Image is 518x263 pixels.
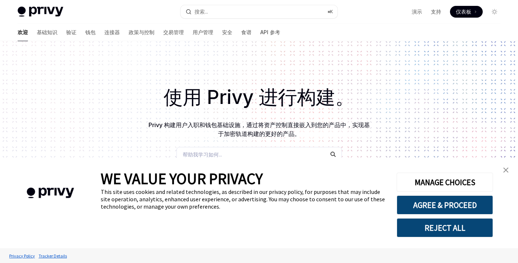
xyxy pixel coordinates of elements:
a: 用户管理 [193,24,213,41]
font: Privy 构建用户入职和钱包基础设施，通过将资产控制直接嵌入到您的产品中，实现基于加密轨道构建的更好的产品。 [149,121,370,137]
a: 欢迎 [18,24,28,41]
font: 使用 Privy 进行构建。 [164,86,354,109]
a: 连接器 [104,24,120,41]
a: 政策与控制 [129,24,154,41]
font: 帮助我学习如何... [183,151,222,158]
a: 基础知识 [37,24,57,41]
font: 搜索... [194,8,208,15]
div: This site uses cookies and related technologies, as described in our privacy policy, for purposes... [101,188,386,210]
font: 用户管理 [193,29,213,35]
a: Privacy Policy [7,249,37,262]
font: ⌘ [328,9,330,14]
font: 基础知识 [37,29,57,35]
span: WE VALUE YOUR PRIVACY [101,169,263,188]
font: 钱包 [85,29,96,35]
img: company logo [11,177,90,209]
img: close banner [503,167,508,173]
font: 连接器 [104,29,120,35]
font: 欢迎 [18,29,28,35]
font: K [330,9,333,14]
font: 仪表板 [456,8,471,15]
button: AGREE & PROCEED [397,195,493,215]
font: API 参考 [260,29,280,35]
font: 政策与控制 [129,29,154,35]
font: 安全 [222,29,232,35]
a: close banner [499,163,513,177]
font: 验证 [66,29,76,35]
a: Tracker Details [37,249,69,262]
a: 食谱 [241,24,251,41]
button: REJECT ALL [397,218,493,237]
a: 验证 [66,24,76,41]
font: 交易管理 [163,29,184,35]
button: MANAGE CHOICES [397,173,493,192]
a: 演示 [412,8,422,15]
button: 搜索...⌘K [181,5,337,18]
a: 支持 [431,8,441,15]
a: API 参考 [260,24,280,41]
a: 安全 [222,24,232,41]
a: 钱包 [85,24,96,41]
a: 交易管理 [163,24,184,41]
font: 食谱 [241,29,251,35]
a: 仪表板 [450,6,483,18]
button: 切换暗模式 [489,6,500,18]
img: 灯光标志 [18,7,63,17]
